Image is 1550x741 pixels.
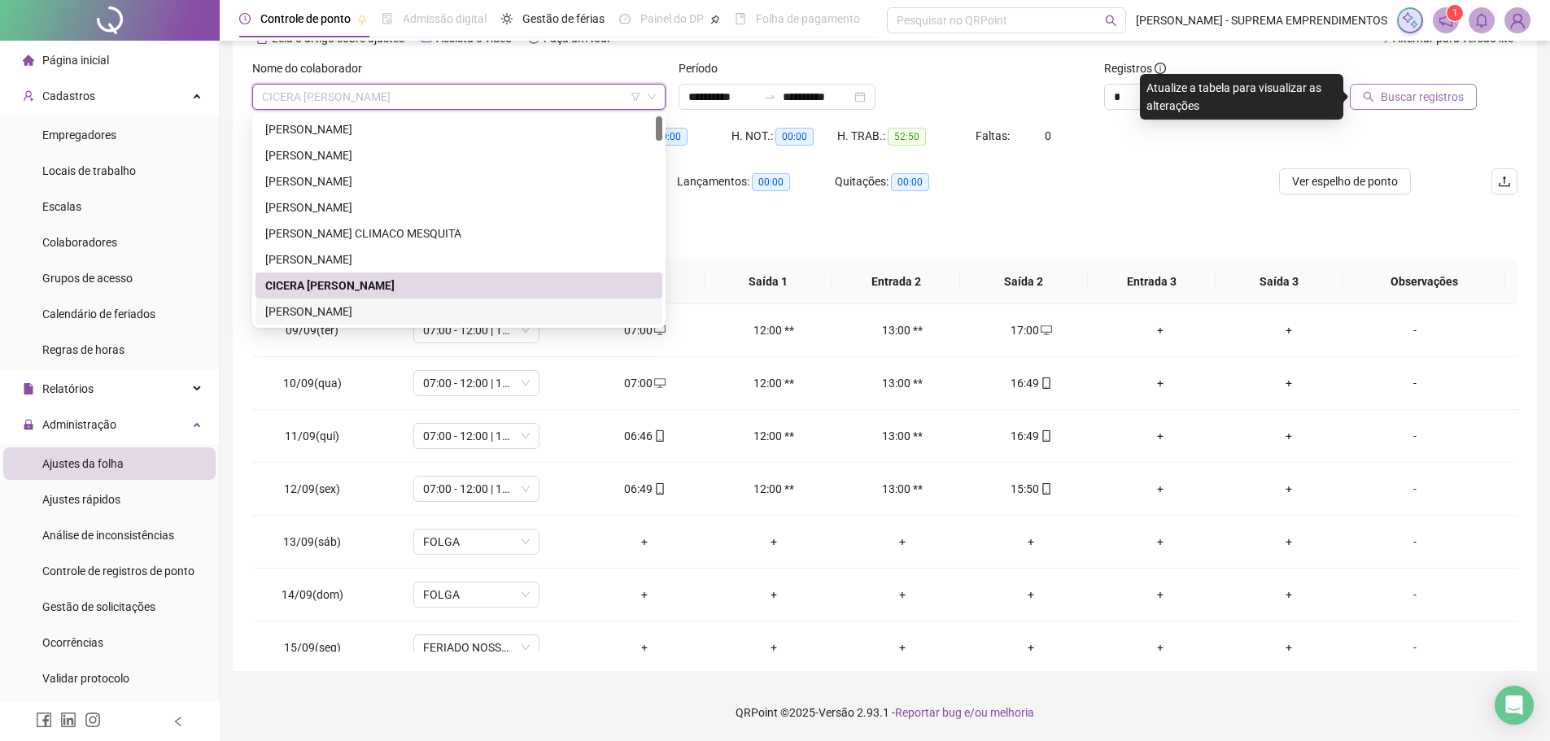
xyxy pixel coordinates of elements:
[284,641,341,654] span: 15/09(seg)
[710,15,720,24] span: pushpin
[42,54,109,67] span: Página inicial
[255,116,662,142] div: ADENILDO CARVALHO DA SILVA
[705,259,832,304] th: Saída 1
[756,12,860,25] span: Folha de pagamento
[172,716,184,727] span: left
[286,324,338,337] span: 09/09(ter)
[1039,325,1052,336] span: desktop
[653,377,666,389] span: desktop
[1343,259,1505,304] th: Observações
[252,59,373,77] label: Nome do colaborador
[593,639,696,656] div: +
[255,272,662,299] div: CICERA MARIA DE CARVALHO
[255,142,662,168] div: ALEXANDRE DE SOUZA SILVA
[501,13,513,24] span: sun
[1039,483,1052,495] span: mobile
[640,12,704,25] span: Painel do DP
[23,419,34,430] span: lock
[1367,427,1463,445] div: -
[1238,533,1340,551] div: +
[722,586,824,604] div: +
[265,198,653,216] div: [PERSON_NAME]
[888,128,926,146] span: 52:50
[679,59,728,77] label: Período
[423,318,530,342] span: 07:00 - 12:00 | 13:00 - 17:00
[1367,639,1463,656] div: -
[85,712,101,728] span: instagram
[255,220,662,246] div: ANA PAULA CLIMACO MESQUITA
[239,13,251,24] span: clock-circle
[649,128,688,146] span: 00:00
[891,173,929,191] span: 00:00
[220,684,1550,741] footer: QRPoint © 2025 - 2.93.1 -
[837,127,976,146] div: H. TRAB.:
[1105,15,1117,27] span: search
[593,586,696,604] div: +
[1109,321,1212,339] div: +
[265,172,653,190] div: [PERSON_NAME]
[1367,480,1463,498] div: -
[980,639,1082,656] div: +
[42,636,103,649] span: Ocorrências
[1109,427,1212,445] div: +
[1238,321,1340,339] div: +
[42,672,129,685] span: Validar protocolo
[1109,639,1212,656] div: +
[42,89,95,102] span: Cadastros
[382,13,393,24] span: file-done
[42,164,136,177] span: Locais de trabalho
[265,120,653,138] div: [PERSON_NAME]
[980,427,1082,445] div: 16:49
[283,535,341,548] span: 13/09(sáb)
[23,383,34,394] span: file
[980,321,1082,339] div: 17:00
[647,92,657,102] span: down
[763,90,776,103] span: to
[1498,175,1511,188] span: upload
[832,259,960,304] th: Entrada 2
[42,272,133,285] span: Grupos de acesso
[835,172,993,191] div: Quitações:
[36,712,52,728] span: facebook
[960,259,1088,304] th: Saída 2
[423,530,530,554] span: FOLGA
[819,706,854,719] span: Versão
[255,168,662,194] div: ALEXSANDRA SOARES DA SILVA
[1155,63,1166,74] span: info-circle
[42,418,116,431] span: Administração
[1381,88,1464,106] span: Buscar registros
[593,374,696,392] div: 07:00
[283,377,342,390] span: 10/09(qua)
[1279,168,1411,194] button: Ver espelho de ponto
[980,480,1082,498] div: 15:50
[1363,91,1374,102] span: search
[357,15,367,24] span: pushpin
[593,427,696,445] div: 06:46
[265,303,653,320] div: [PERSON_NAME]
[1238,427,1340,445] div: +
[851,533,954,551] div: +
[851,586,954,604] div: +
[423,635,530,660] span: FERIADO NOSSA SENHORA DAS DORES-MUNICIPAL
[1039,377,1052,389] span: mobile
[1505,8,1530,33] img: 85901
[42,457,124,470] span: Ajustes da folha
[1109,533,1212,551] div: +
[653,430,666,442] span: mobile
[1367,374,1463,392] div: -
[619,13,631,24] span: dashboard
[677,172,835,191] div: Lançamentos:
[255,246,662,272] div: ANDREA FERNANDES SOARES
[851,639,954,656] div: +
[722,533,824,551] div: +
[1401,11,1419,29] img: sparkle-icon.fc2bf0ac1784a2077858766a79e2daf3.svg
[1109,374,1212,392] div: +
[42,236,117,249] span: Colaboradores
[1238,480,1340,498] div: +
[735,13,746,24] span: book
[895,706,1034,719] span: Reportar bug e/ou melhoria
[1474,13,1489,28] span: bell
[282,588,343,601] span: 14/09(dom)
[42,307,155,320] span: Calendário de feriados
[265,224,653,242] div: [PERSON_NAME] CLIMACO MESQUITA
